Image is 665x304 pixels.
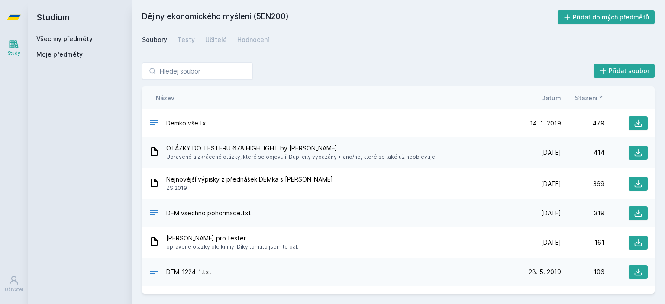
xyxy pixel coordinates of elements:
div: Study [8,50,20,57]
span: [PERSON_NAME] pro tester [166,234,298,243]
div: Soubory [142,35,167,44]
span: Moje předměty [36,50,83,59]
div: 369 [561,179,604,188]
div: Testy [178,35,195,44]
div: 319 [561,209,604,218]
div: 479 [561,119,604,128]
button: Přidat do mých předmětů [558,10,655,24]
button: Přidat soubor [594,64,655,78]
div: Učitelé [205,35,227,44]
div: Hodnocení [237,35,269,44]
input: Hledej soubor [142,62,253,80]
div: TXT [149,117,159,130]
span: [DATE] [541,179,561,188]
div: 161 [561,238,604,247]
a: Soubory [142,31,167,48]
span: Demko vše.txt [166,119,209,128]
div: TXT [149,207,159,220]
span: DEM všechno pohormadě.txt [166,209,251,218]
h2: Dějiny ekonomického myšlení (5EN200) [142,10,558,24]
span: [DATE] [541,148,561,157]
span: OTÁZKY DO TESTERU 678 HIGHLIGHT by [PERSON_NAME] [166,144,436,153]
a: Testy [178,31,195,48]
span: 14. 1. 2019 [530,119,561,128]
button: Název [156,93,174,102]
a: Učitelé [205,31,227,48]
a: Uživatel [2,271,26,297]
span: 28. 5. 2019 [529,268,561,276]
a: Všechny předměty [36,35,93,42]
div: TXT [149,266,159,278]
span: Nejnovější výpisky z přednášek DEMka s [PERSON_NAME] [166,175,333,184]
button: Datum [541,93,561,102]
span: opravené otázky dle knihy. Díky tomuto jsem to dal. [166,243,298,251]
a: Hodnocení [237,31,269,48]
span: Stažení [575,93,597,102]
div: Uživatel [5,286,23,293]
a: Study [2,35,26,61]
span: Upravené a zkrácené otázky, které se objevují. Duplicity vypazány + ano/ne, které se také už neob... [166,153,436,161]
span: [DATE] [541,209,561,218]
button: Stažení [575,93,604,102]
span: [DATE] [541,238,561,247]
span: Přednášky + výpisky z knihy [166,293,480,301]
div: 106 [561,268,604,276]
span: ZS 2019 [166,184,333,192]
span: DEM-1224-1.txt [166,268,212,276]
div: 414 [561,148,604,157]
